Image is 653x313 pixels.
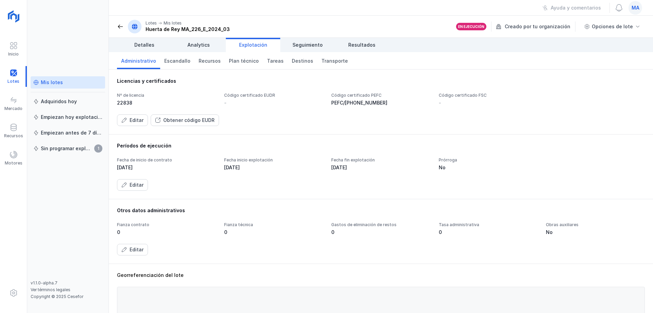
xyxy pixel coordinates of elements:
[117,93,216,98] div: Nº de licencia
[224,93,323,98] div: Código certificado EUDR
[592,23,633,30] div: Opciones de lote
[117,222,216,228] div: Fianza contrato
[439,164,538,171] div: No
[164,20,182,26] div: Mis lotes
[117,78,645,84] div: Licencias y certificados
[94,144,102,153] span: 1
[632,4,639,11] span: ma
[331,99,430,106] div: PEFC/[PHONE_NUMBER]
[226,38,280,52] a: Explotación
[31,294,105,299] div: Copyright © 2025 Cesefor
[5,160,22,166] div: Motores
[321,58,348,64] span: Transporte
[187,42,210,48] span: Analytics
[439,229,538,236] div: 0
[8,51,19,57] div: Inicio
[130,246,144,253] div: Editar
[199,58,221,64] span: Recursos
[41,98,77,105] div: Adquiridos hoy
[224,222,323,228] div: Fianza técnica
[439,222,538,228] div: Tasa administrativa
[292,58,313,64] span: Destinos
[224,157,323,163] div: Fecha inicio explotación
[335,38,389,52] a: Resultados
[348,42,375,48] span: Resultados
[224,99,227,106] div: -
[117,114,148,126] button: Editar
[31,280,105,286] div: v1.1.0-alpha.7
[4,106,22,111] div: Mercado
[117,52,160,69] a: Administrativo
[31,142,105,155] a: Sin programar explotación1
[31,127,105,139] a: Empiezan antes de 7 días
[239,42,267,48] span: Explotación
[538,2,605,14] button: Ayuda y comentarios
[331,157,430,163] div: Fecha fin explotación
[292,42,323,48] span: Seguimiento
[195,52,225,69] a: Recursos
[267,58,284,64] span: Tareas
[130,182,144,188] div: Editar
[160,52,195,69] a: Escandallo
[117,99,216,106] div: 22838
[551,4,601,11] div: Ayuda y comentarios
[5,8,22,25] img: logoRight.svg
[117,164,216,171] div: [DATE]
[288,52,317,69] a: Destinos
[31,111,105,123] a: Empiezan hoy explotación
[117,207,645,214] div: Otros datos administrativos
[31,287,70,292] a: Ver términos legales
[439,93,538,98] div: Código certificado FSC
[117,38,171,52] a: Detalles
[496,21,576,32] div: Creado por tu organización
[31,76,105,89] a: Mis lotes
[146,26,230,33] div: Huerta de Rey MA_226_E_2024_03
[331,164,430,171] div: [DATE]
[331,222,430,228] div: Gastos de eliminación de restos
[163,117,215,124] div: Obtener código EUDR
[439,99,441,106] div: -
[4,133,23,139] div: Recursos
[546,222,645,228] div: Obras auxiliares
[151,114,219,126] button: Obtener código EUDR
[171,38,226,52] a: Analytics
[146,20,157,26] div: Lotes
[331,93,430,98] div: Código certificado PEFC
[458,24,484,29] div: En ejecución
[117,142,645,149] div: Períodos de ejecución
[121,58,156,64] span: Administrativo
[229,58,259,64] span: Plan técnico
[546,229,645,236] div: No
[31,95,105,108] a: Adquiridos hoy
[41,129,102,136] div: Empiezan antes de 7 días
[224,164,323,171] div: [DATE]
[130,117,144,124] div: Editar
[164,58,190,64] span: Escandallo
[117,229,216,236] div: 0
[134,42,154,48] span: Detalles
[331,229,430,236] div: 0
[439,157,538,163] div: Prórroga
[117,179,148,191] button: Editar
[41,145,92,152] div: Sin programar explotación
[263,52,288,69] a: Tareas
[280,38,335,52] a: Seguimiento
[41,114,102,121] div: Empiezan hoy explotación
[317,52,352,69] a: Transporte
[41,79,63,86] div: Mis lotes
[225,52,263,69] a: Plan técnico
[117,272,645,279] div: Georreferenciación del lote
[117,244,148,255] button: Editar
[224,229,323,236] div: 0
[117,157,216,163] div: Fecha de inicio de contrato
